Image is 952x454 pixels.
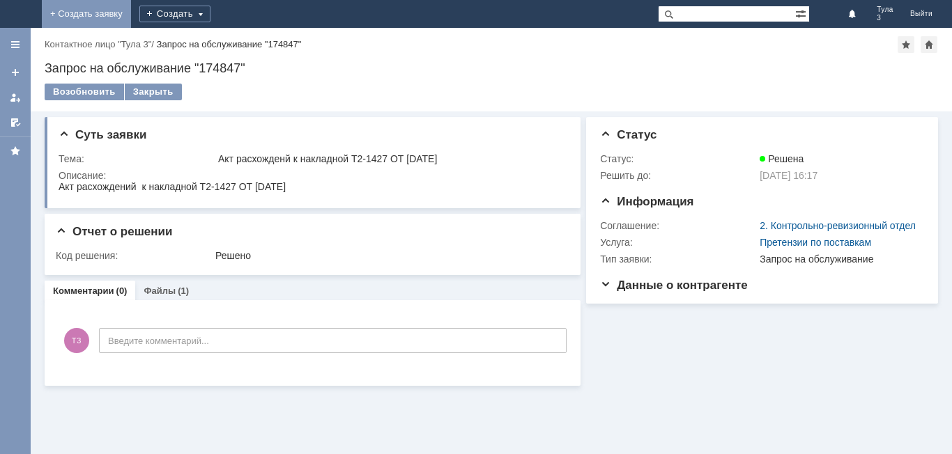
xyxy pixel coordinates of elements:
[877,6,893,14] span: Тула
[45,61,938,75] div: Запрос на обслуживание "174847"
[4,86,26,109] a: Мои заявки
[600,253,757,265] div: Тип заявки:
[139,6,210,22] div: Создать
[600,128,657,141] span: Статус
[600,279,748,292] span: Данные о контрагенте
[56,225,172,238] span: Отчет о решении
[760,153,804,164] span: Решена
[600,220,757,231] div: Соглашение:
[59,170,565,181] div: Описание:
[64,328,89,353] span: Т3
[56,250,213,261] div: Код решения:
[760,170,817,181] span: [DATE] 16:17
[795,6,809,19] span: Расширенный поиск
[116,285,128,296] div: (0)
[600,170,757,181] div: Решить до:
[760,237,871,248] a: Претензии по поставкам
[600,153,757,164] div: Статус:
[921,36,937,53] div: Сделать домашней страницей
[59,153,215,164] div: Тема:
[600,237,757,248] div: Услуга:
[898,36,914,53] div: Добавить в избранное
[59,128,146,141] span: Суть заявки
[4,61,26,84] a: Создать заявку
[760,220,916,231] a: 2. Контрольно-ревизионный отдел
[53,285,114,296] a: Комментарии
[45,39,151,49] a: Контактное лицо "Тула 3"
[218,153,562,164] div: Акт расхожденй к накладной Т2-1427 ОТ [DATE]
[157,39,302,49] div: Запрос на обслуживание "174847"
[877,14,893,22] span: 3
[760,253,918,265] div: Запрос на обслуживание
[45,39,157,49] div: /
[215,250,562,261] div: Решено
[144,285,176,296] a: Файлы
[600,195,693,208] span: Информация
[178,285,189,296] div: (1)
[4,111,26,134] a: Мои согласования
